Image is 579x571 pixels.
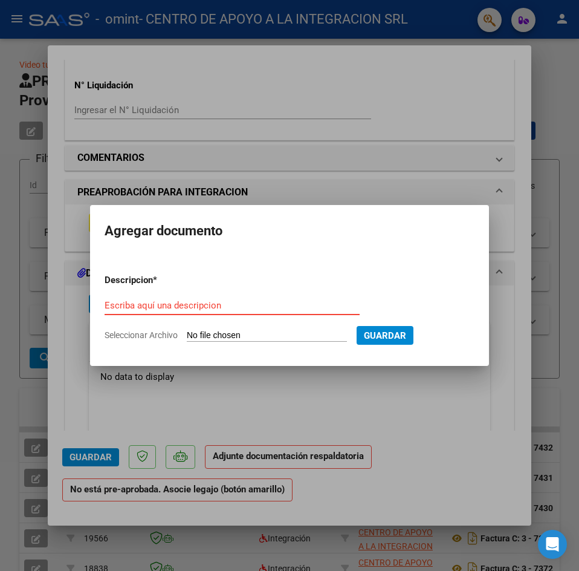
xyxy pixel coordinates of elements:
[538,530,567,559] div: Open Intercom Messenger
[364,330,406,341] span: Guardar
[357,326,413,345] button: Guardar
[105,220,474,243] h2: Agregar documento
[105,273,216,287] p: Descripcion
[105,330,178,340] span: Seleccionar Archivo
